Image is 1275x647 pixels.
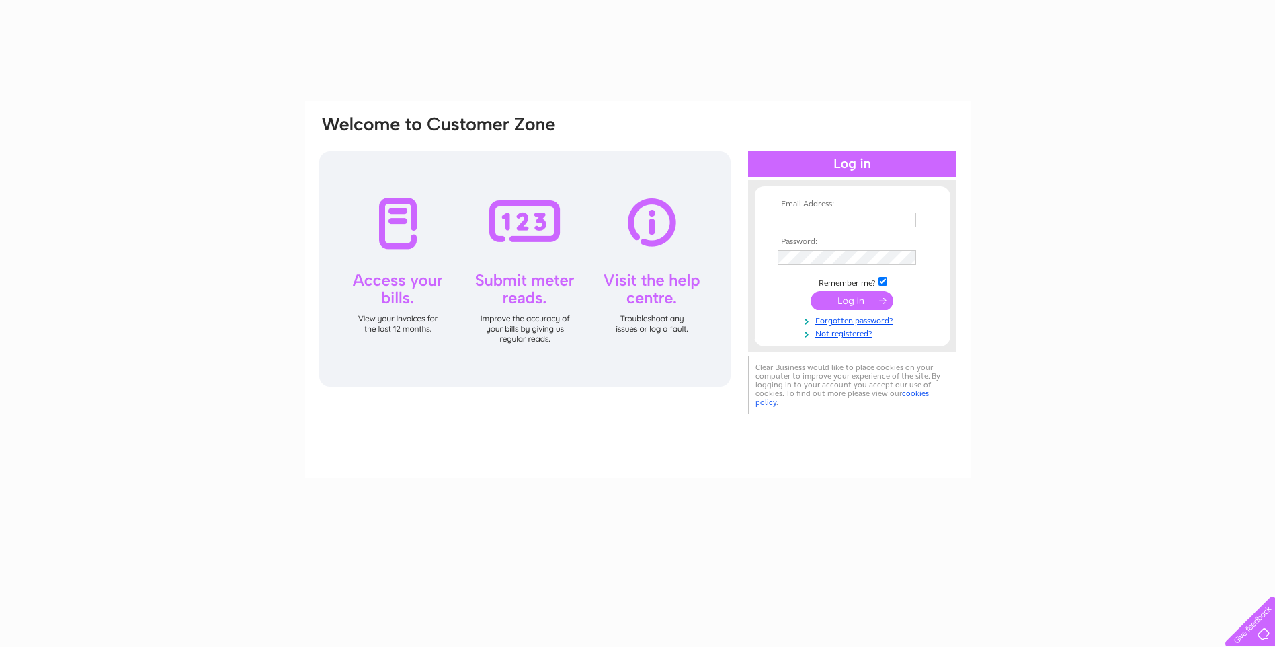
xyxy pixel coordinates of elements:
[778,313,930,326] a: Forgotten password?
[811,291,893,310] input: Submit
[755,389,929,407] a: cookies policy
[748,356,956,414] div: Clear Business would like to place cookies on your computer to improve your experience of the sit...
[774,237,930,247] th: Password:
[774,200,930,209] th: Email Address:
[774,275,930,289] td: Remember me?
[778,326,930,339] a: Not registered?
